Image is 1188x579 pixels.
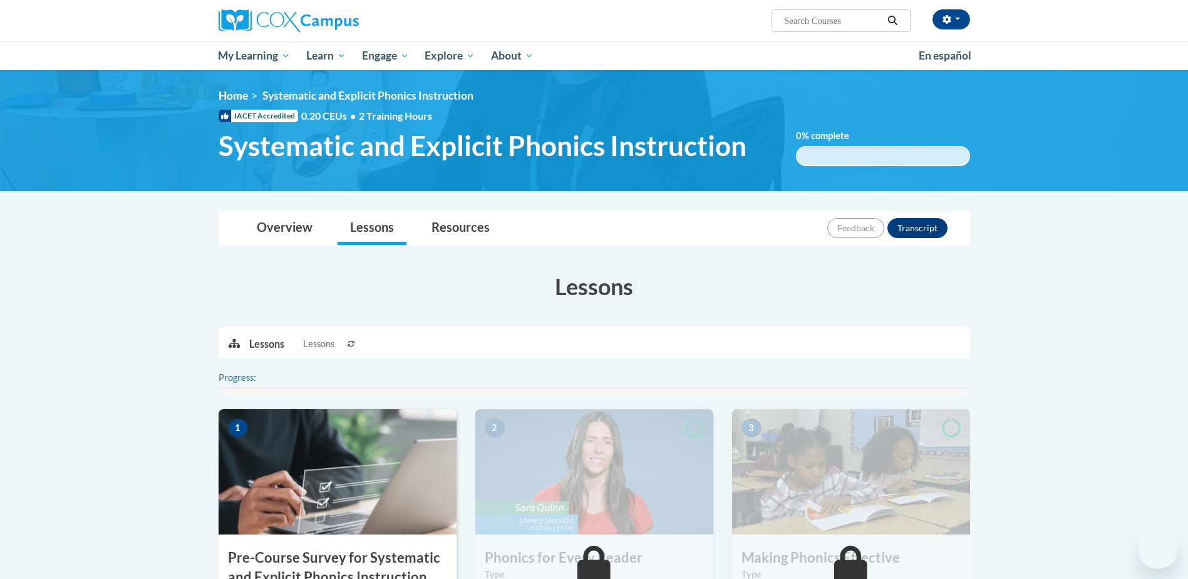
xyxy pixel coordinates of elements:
[219,371,291,385] label: Progress:
[932,9,970,29] button: Account Settings
[354,41,417,70] a: Engage
[796,129,868,143] label: % complete
[219,409,457,535] img: Course Image
[210,41,299,70] a: My Learning
[491,48,534,63] span: About
[911,43,979,69] a: En español
[732,548,970,568] h3: Making Phonics Effective
[219,9,457,32] a: Cox Campus
[919,49,971,62] span: En español
[475,548,713,568] h3: Phonics for Every Reader
[219,110,298,122] span: IACET Accredited
[200,41,989,70] div: Main menu
[306,48,346,63] span: Learn
[796,130,802,141] span: 0
[416,41,483,70] a: Explore
[301,109,359,123] span: 0.20 CEUs
[741,419,762,437] span: 3
[425,48,475,63] span: Explore
[732,409,970,535] img: Course Image
[887,218,948,238] button: Transcript
[338,212,406,245] a: Lessons
[475,409,713,535] img: Course Image
[483,41,542,70] a: About
[1138,529,1178,569] iframe: Button to launch messaging window
[262,89,473,102] span: Systematic and Explicit Phonics Instruction
[485,419,505,437] span: 2
[244,212,325,245] a: Overview
[303,337,334,351] span: Lessons
[350,110,356,122] span: •
[219,9,359,32] img: Cox Campus
[359,110,432,122] span: 2 Training Hours
[883,13,902,28] button: Search
[219,129,746,162] span: Systematic and Explicit Phonics Instruction
[218,48,290,63] span: My Learning
[219,89,248,102] a: Home
[419,212,502,245] a: Resources
[783,13,883,28] input: Search Courses
[298,41,354,70] a: Learn
[827,218,884,238] button: Feedback
[228,419,248,437] span: 1
[362,48,409,63] span: Engage
[219,271,970,302] h3: Lessons
[249,337,284,351] p: Lessons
